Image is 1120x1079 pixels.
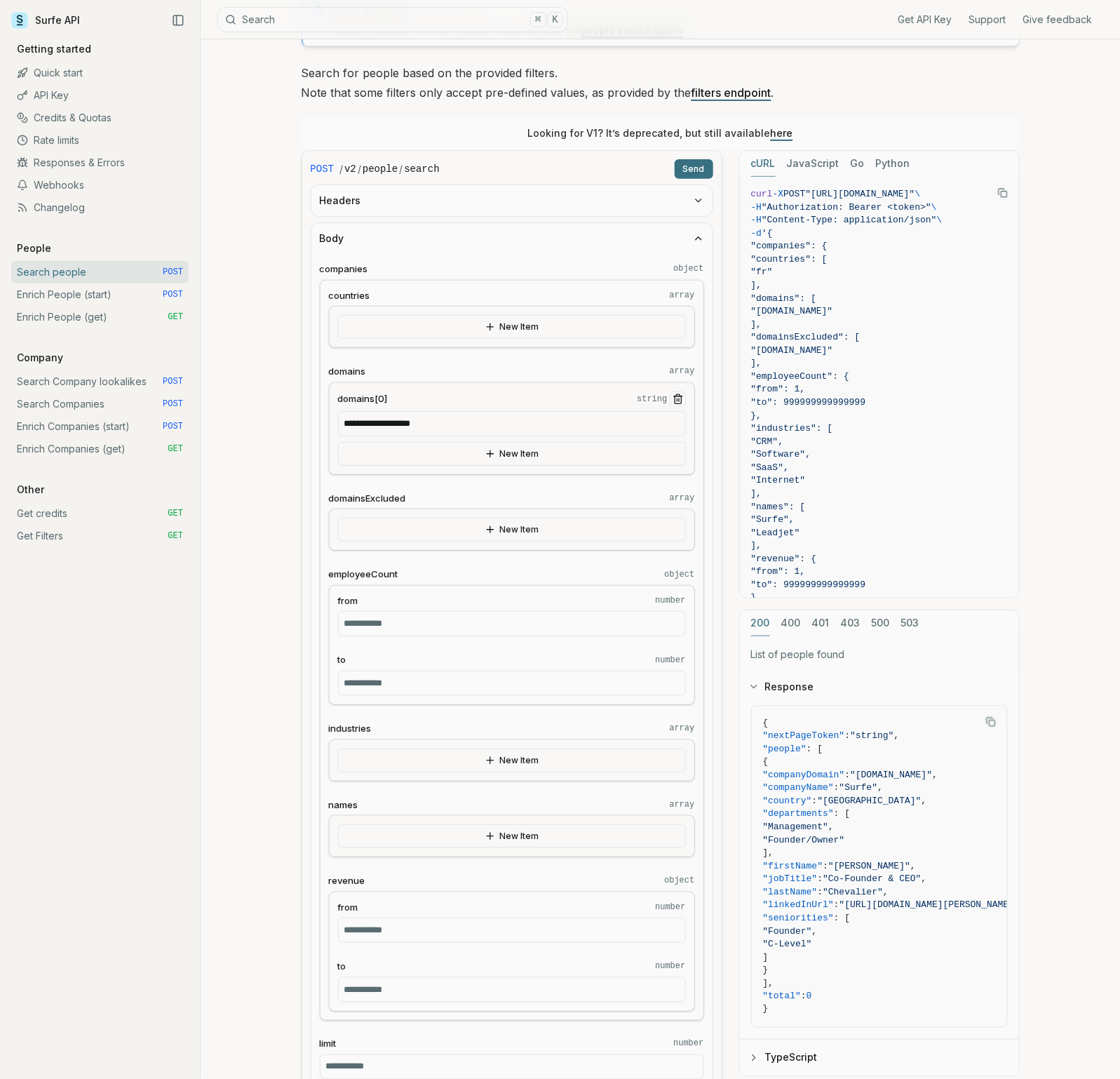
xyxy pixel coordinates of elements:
[763,796,812,806] span: "country"
[338,392,388,406] span: domains[0]
[818,796,922,806] span: "[GEOGRAPHIC_DATA]"
[655,960,685,972] code: number
[751,540,762,551] span: ],
[851,151,865,177] button: Go
[751,358,762,368] span: ],
[11,107,189,129] a: Credits & Quotas
[783,189,805,199] span: POST
[329,492,406,505] span: domainsExcluded
[11,152,189,174] a: Responses & Errors
[320,1038,337,1051] span: limit
[669,290,694,301] code: array
[763,782,834,793] span: "companyName"
[740,705,1019,1040] div: Response
[11,196,189,219] a: Changelog
[751,449,811,460] span: "Software",
[11,370,189,393] a: Search Company lookalikes POST
[163,398,183,410] span: POST
[812,926,818,937] span: ,
[11,62,189,84] a: Quick start
[969,13,1006,27] a: Support
[320,262,368,276] span: companies
[311,223,713,254] button: Body
[910,861,916,871] span: ,
[762,228,773,239] span: '{
[11,129,189,152] a: Rate limits
[691,86,771,100] a: filters endpoint
[669,492,694,504] code: array
[311,185,713,216] button: Headers
[740,1040,1019,1076] button: TypeScript
[807,744,823,754] span: : [
[762,215,937,225] span: "Content-Type: application/json"
[751,514,795,525] span: "Surfe",
[163,289,183,300] span: POST
[11,10,80,31] a: Surfe API
[338,315,686,339] button: New Item
[763,770,845,780] span: "companyDomain"
[11,393,189,415] a: Search Companies POST
[763,926,812,937] span: "Founder"
[358,162,361,176] span: /
[673,1038,703,1050] code: number
[11,415,189,438] a: Enrich Companies (start) POST
[931,202,937,213] span: \
[163,421,183,432] span: POST
[781,610,801,636] button: 400
[763,873,818,884] span: "jobTitle"
[11,42,97,56] p: Getting started
[763,991,802,1001] span: "total"
[751,371,849,382] span: "employeeCount": {
[338,824,686,848] button: New Item
[751,436,784,447] span: "CRM",
[11,438,189,460] a: Enrich Companies (get) GET
[992,182,1013,203] button: Copy Text
[845,770,851,780] span: :
[669,366,694,377] code: array
[850,770,932,780] span: "[DOMAIN_NAME]"
[751,228,762,239] span: -d
[751,592,757,603] span: }
[922,873,927,884] span: ,
[751,554,817,564] span: "revenue": {
[828,861,910,871] span: "[PERSON_NAME]"
[530,12,546,27] kbd: ⌘
[655,595,685,606] code: number
[841,610,861,636] button: 403
[806,189,915,199] span: "[URL][DOMAIN_NAME]"
[168,311,183,323] span: GET
[787,151,839,177] button: JavaScript
[673,263,703,274] code: object
[872,610,890,636] button: 500
[834,782,839,793] span: :
[839,782,878,793] span: "Surfe"
[751,502,806,512] span: "names": [
[751,189,773,199] span: curl
[751,151,776,177] button: cURL
[751,579,866,590] span: "to": 999999999999999
[751,202,762,213] span: -H
[329,722,372,735] span: industries
[751,488,762,499] span: ],
[763,939,812,949] span: "C-Level"
[751,241,828,251] span: "companies": {
[839,899,1020,910] span: "[URL][DOMAIN_NAME][PERSON_NAME]"
[664,569,694,580] code: object
[751,423,833,434] span: "industries": [
[670,391,686,407] button: Remove Item
[637,394,667,405] code: string
[548,12,563,27] kbd: K
[751,215,762,225] span: -H
[168,508,183,519] span: GET
[763,978,774,988] span: ],
[329,365,366,378] span: domains
[823,861,828,871] span: :
[163,376,183,387] span: POST
[339,162,343,176] span: /
[338,594,358,608] span: from
[834,808,850,819] span: : [
[1023,13,1092,27] a: Give feedback
[763,887,818,897] span: "lastName"
[763,861,823,871] span: "firstName"
[751,332,861,342] span: "domainsExcluded": [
